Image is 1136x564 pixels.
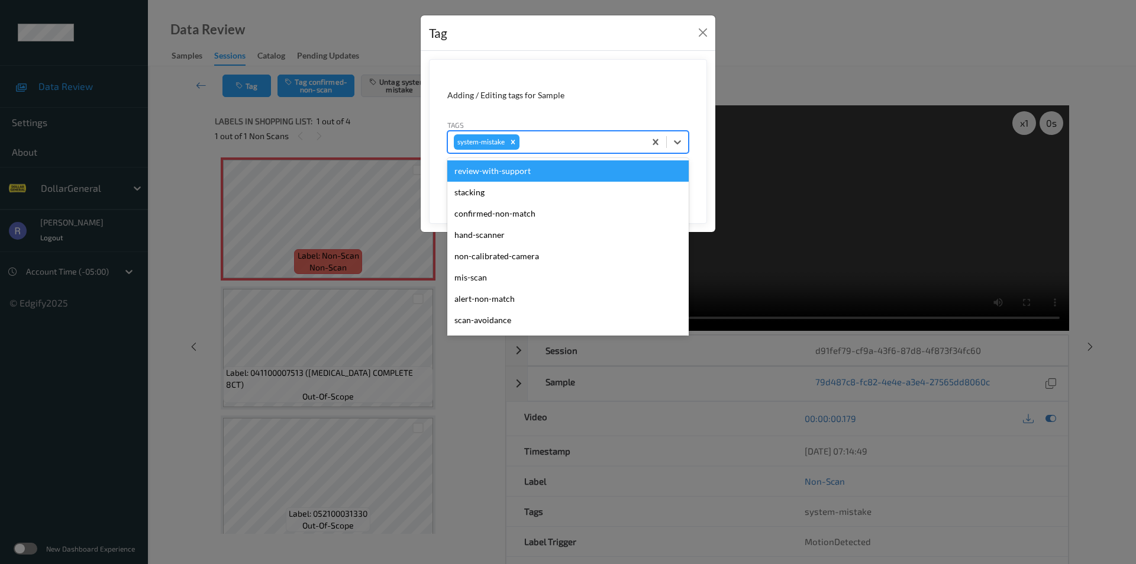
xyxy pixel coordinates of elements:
[447,288,689,310] div: alert-non-match
[447,203,689,224] div: confirmed-non-match
[447,246,689,267] div: non-calibrated-camera
[447,331,689,352] div: suspect-non-match
[506,134,519,150] div: Remove system-mistake
[447,160,689,182] div: review-with-support
[447,182,689,203] div: stacking
[447,267,689,288] div: mis-scan
[454,134,506,150] div: system-mistake
[447,89,689,101] div: Adding / Editing tags for Sample
[429,24,447,43] div: Tag
[447,310,689,331] div: scan-avoidance
[695,24,711,41] button: Close
[447,120,464,130] label: Tags
[447,224,689,246] div: hand-scanner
